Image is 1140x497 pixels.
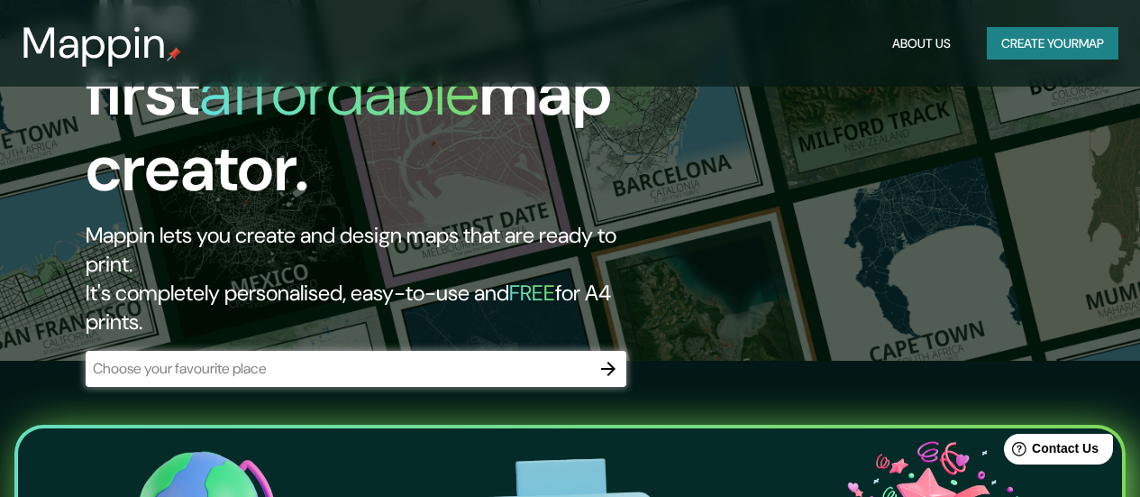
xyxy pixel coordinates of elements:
h3: Mappin [22,18,167,69]
h5: FREE [509,279,555,307]
h2: Mappin lets you create and design maps that are ready to print. It's completely personalised, eas... [86,221,656,336]
button: About Us [885,27,958,60]
iframe: Help widget launcher [980,427,1120,477]
h1: affordable [199,51,479,134]
input: Choose your favourite place [86,358,590,379]
img: mappin-pin [167,47,181,61]
button: Create yourmap [987,27,1118,60]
